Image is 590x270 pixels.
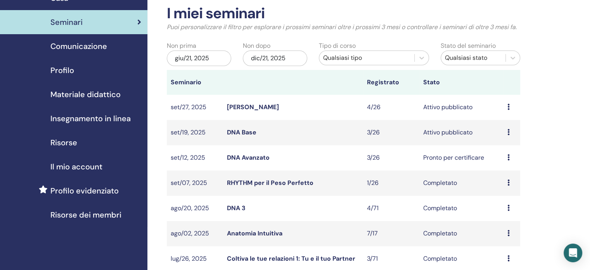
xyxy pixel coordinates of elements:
[419,196,503,221] td: Completato
[441,41,496,51] label: Stato del seminario
[227,204,246,212] a: DNA 3
[167,120,223,145] td: set/19, 2025
[167,23,520,32] p: Puoi personalizzare il filtro per esplorare i prossimi seminari oltre i prossimi 3 mesi o control...
[243,41,270,51] label: Non dopo
[419,171,503,196] td: Completato
[167,41,196,51] label: Non prima
[50,137,77,148] span: Risorse
[243,51,307,66] div: dic/21, 2025
[363,145,419,171] td: 3/26
[167,221,223,246] td: ago/02, 2025
[363,221,419,246] td: 7/17
[363,95,419,120] td: 4/26
[50,209,121,221] span: Risorse dei membri
[363,171,419,196] td: 1/26
[419,95,503,120] td: Attivo pubblicato
[50,40,107,52] span: Comunicazione
[167,145,223,171] td: set/12, 2025
[363,120,419,145] td: 3/26
[445,53,502,63] div: Qualsiasi stato
[363,70,419,95] th: Registrato
[167,95,223,120] td: set/27, 2025
[167,171,223,196] td: set/07, 2025
[50,16,83,28] span: Seminari
[419,145,503,171] td: Pronto per certificare
[319,41,356,51] label: Tipo di corso
[227,103,279,111] a: [PERSON_NAME]
[227,229,282,237] a: Anatomia Intuitiva
[50,64,74,76] span: Profilo
[323,53,410,63] div: Qualsiasi tipo
[167,70,223,95] th: Seminario
[50,89,121,100] span: Materiale didattico
[50,113,131,124] span: Insegnamento in linea
[419,70,503,95] th: Stato
[227,153,270,162] a: DNA Avanzato
[167,196,223,221] td: ago/20, 2025
[419,120,503,145] td: Attivo pubblicato
[227,179,313,187] a: RHYTHM per il Peso Perfetto
[50,185,119,197] span: Profilo evidenziato
[419,221,503,246] td: Completato
[363,196,419,221] td: 4/71
[167,51,231,66] div: giu/21, 2025
[227,128,256,136] a: DNA Base
[564,244,582,262] div: Open Intercom Messenger
[167,5,520,23] h2: I miei seminari
[227,254,355,263] a: Coltiva le tue relazioni 1: Tu e il tuo Partner
[50,161,102,172] span: Il mio account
